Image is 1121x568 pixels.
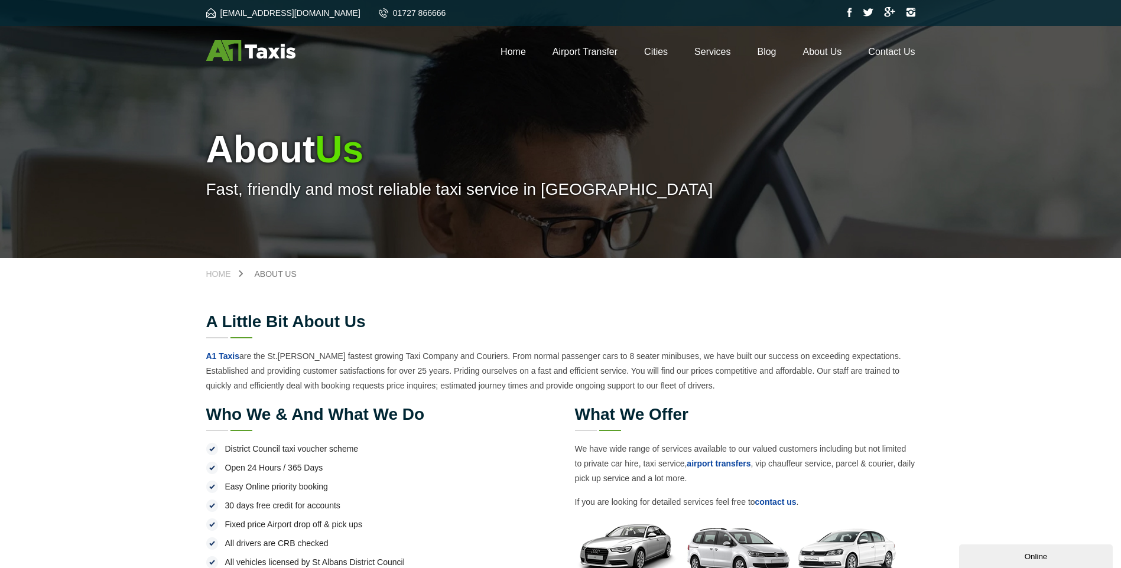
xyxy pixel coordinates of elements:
p: Fast, friendly and most reliable taxi service in [GEOGRAPHIC_DATA] [206,180,915,199]
a: Home [501,47,526,57]
a: About Us [243,270,308,278]
h2: A little bit about us [206,314,915,330]
iframe: chat widget [959,542,1115,568]
a: Home [206,270,243,278]
a: Blog [757,47,776,57]
a: 01727 866666 [379,8,446,18]
img: A1 Taxis St Albans LTD [206,40,295,61]
img: Facebook [847,8,852,17]
li: Fixed price Airport drop off & pick ups [206,517,547,531]
h2: Who we & and what we do [206,406,547,423]
a: About Us [803,47,842,57]
li: District Council taxi voucher scheme [206,442,547,456]
a: Contact Us [868,47,915,57]
img: Twitter [863,8,873,17]
h2: What we offer [575,406,915,423]
li: All drivers are CRB checked [206,536,547,550]
a: airport transfers [687,459,750,468]
a: Airport Transfer [553,47,618,57]
p: If you are looking for detailed services feel free to . [575,495,915,510]
p: We have wide range of services available to our valued customers including but not limited to pri... [575,442,915,486]
li: Easy Online priority booking [206,479,547,494]
h1: About [206,128,915,171]
img: Instagram [906,8,915,17]
a: Services [694,47,730,57]
a: Cities [644,47,668,57]
li: Open 24 Hours / 365 Days [206,461,547,475]
a: contact us [755,497,797,507]
img: Google Plus [884,7,895,17]
a: A1 Taxis [206,351,240,361]
a: [EMAIL_ADDRESS][DOMAIN_NAME] [206,8,360,18]
p: are the St.[PERSON_NAME] fastest growing Taxi Company and Couriers. From normal passenger cars to... [206,349,915,393]
span: Us [315,128,363,171]
li: 30 days free credit for accounts [206,498,547,512]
